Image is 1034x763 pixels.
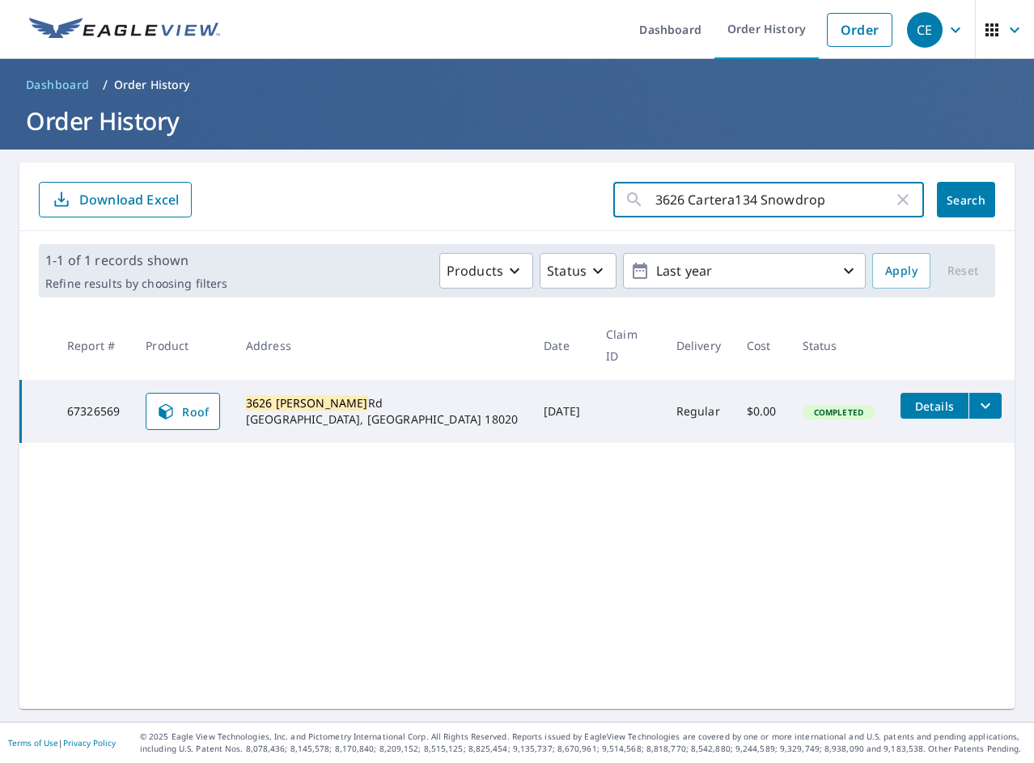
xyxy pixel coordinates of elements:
p: Download Excel [79,191,179,209]
h1: Order History [19,104,1015,137]
button: Products [439,253,533,289]
a: Order [827,13,892,47]
th: Product [133,310,233,380]
span: Details [910,398,959,414]
td: $0.00 [734,380,790,443]
p: Products [447,261,503,280]
p: © 2025 Eagle View Technologies, Inc. and Pictometry International Corp. All Rights Reserved. Repo... [140,731,1026,755]
th: Address [233,310,531,380]
p: Status [547,261,587,280]
a: Dashboard [19,72,96,98]
p: Refine results by choosing filters [45,276,227,291]
li: / [103,75,108,95]
p: Last year [650,257,839,285]
button: filesDropdownBtn-67326569 [968,393,1002,419]
button: detailsBtn-67326569 [901,393,968,419]
p: | [8,738,116,748]
mark: 3626 [PERSON_NAME] [246,395,368,411]
span: Dashboard [26,77,90,93]
button: Search [937,182,995,217]
p: Order History [114,77,190,93]
div: Rd [GEOGRAPHIC_DATA], [GEOGRAPHIC_DATA] 18020 [246,395,518,428]
button: Download Excel [39,182,192,217]
button: Last year [623,253,866,289]
th: Delivery [663,310,734,380]
input: Address, Report #, Claim ID, etc. [655,177,893,222]
td: 67326569 [54,380,133,443]
a: Terms of Use [8,737,58,748]
button: Status [540,253,617,289]
p: 1-1 of 1 records shown [45,251,227,270]
th: Status [790,310,888,380]
td: [DATE] [531,380,593,443]
span: Roof [156,402,210,421]
th: Date [531,310,593,380]
th: Report # [54,310,133,380]
div: CE [907,12,943,48]
span: Completed [804,407,873,418]
img: EV Logo [29,18,220,42]
th: Claim ID [593,310,663,380]
a: Roof [146,393,220,430]
span: Apply [885,261,917,281]
th: Cost [734,310,790,380]
span: Search [950,192,982,208]
a: Privacy Policy [63,737,116,748]
td: Regular [663,380,734,443]
nav: breadcrumb [19,72,1015,98]
button: Apply [872,253,930,289]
